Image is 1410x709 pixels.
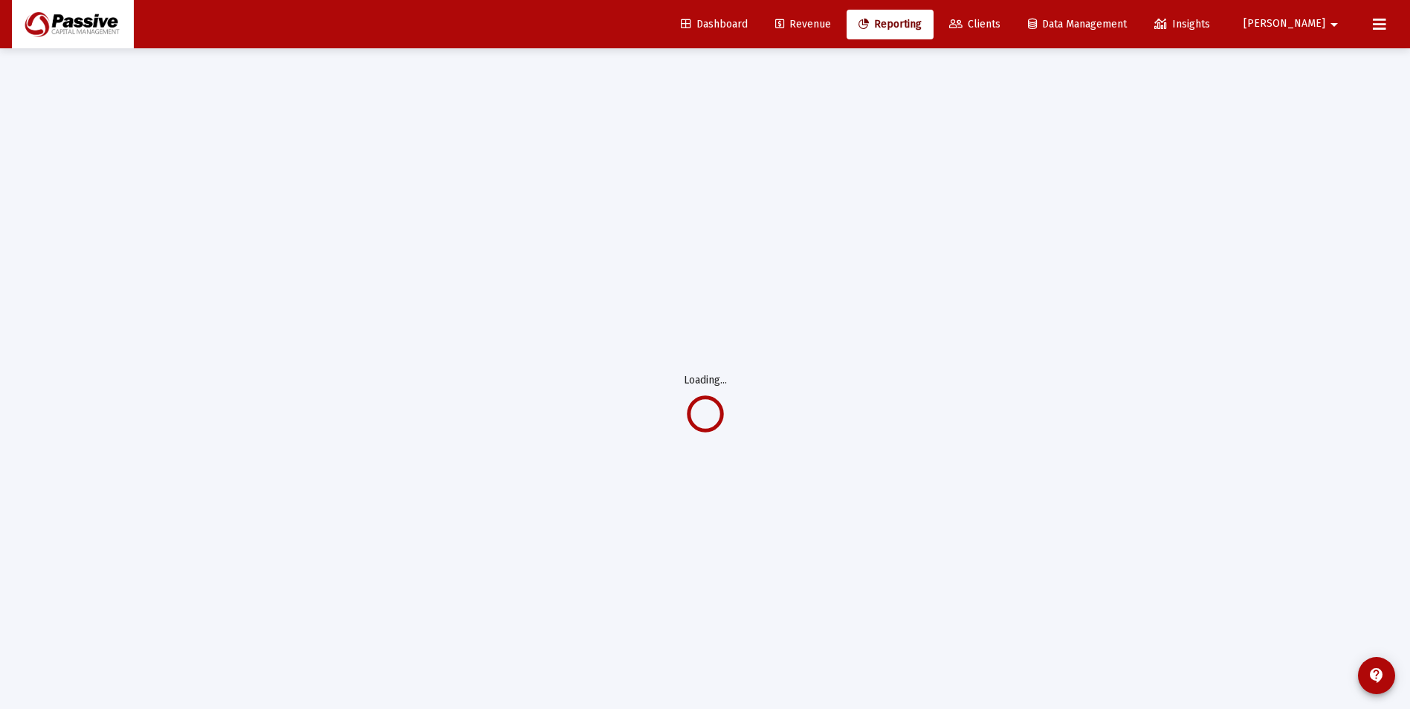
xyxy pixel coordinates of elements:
[669,10,760,39] a: Dashboard
[1368,667,1385,684] mat-icon: contact_support
[937,10,1012,39] a: Clients
[847,10,934,39] a: Reporting
[1154,18,1210,30] span: Insights
[23,10,123,39] img: Dashboard
[681,18,748,30] span: Dashboard
[949,18,1000,30] span: Clients
[1244,18,1325,30] span: [PERSON_NAME]
[763,10,843,39] a: Revenue
[1028,18,1127,30] span: Data Management
[858,18,922,30] span: Reporting
[775,18,831,30] span: Revenue
[1325,10,1343,39] mat-icon: arrow_drop_down
[1142,10,1222,39] a: Insights
[1226,9,1361,39] button: [PERSON_NAME]
[1016,10,1139,39] a: Data Management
